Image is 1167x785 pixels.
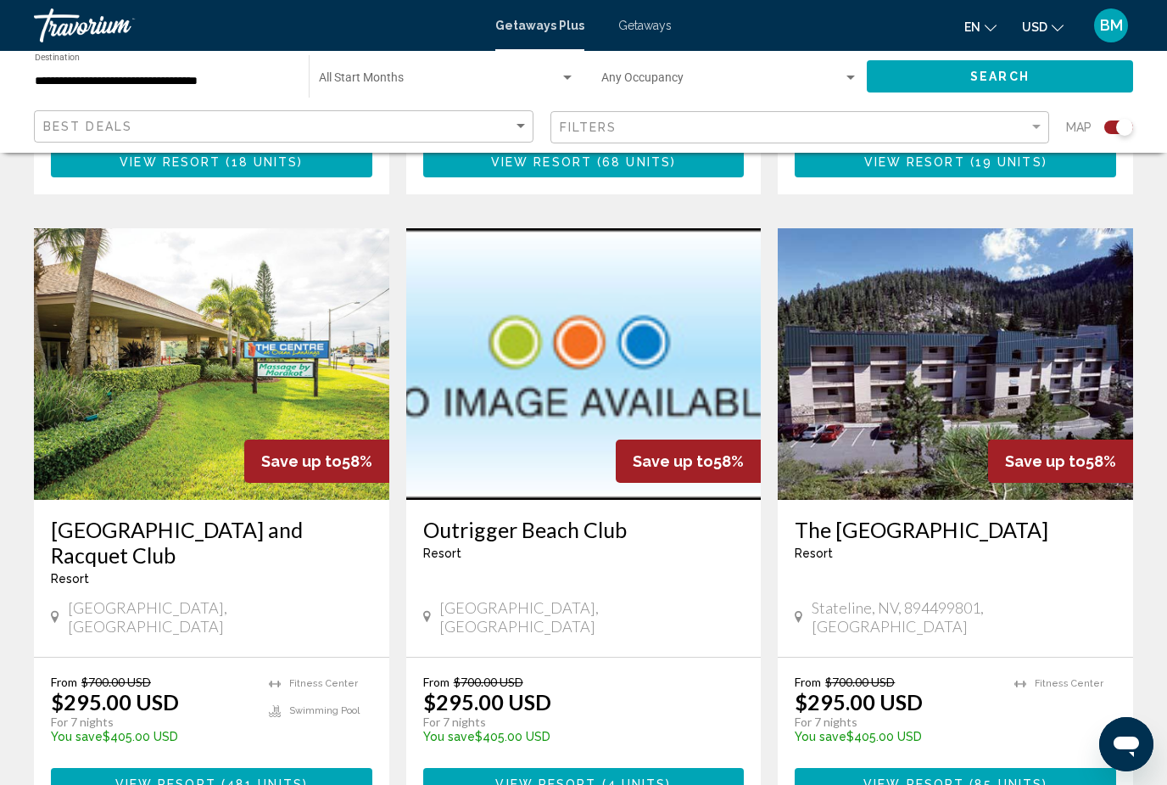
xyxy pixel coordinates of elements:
[244,440,389,483] div: 58%
[795,675,821,689] span: From
[221,155,303,169] span: ( )
[423,547,461,560] span: Resort
[289,705,360,716] span: Swimming Pool
[43,120,528,134] mat-select: Sort by
[1100,17,1123,34] span: BM
[795,547,833,560] span: Resort
[51,517,372,568] a: [GEOGRAPHIC_DATA] and Racquet Club
[964,14,997,39] button: Change language
[51,146,372,177] button: View Resort(18 units)
[423,689,551,715] p: $295.00 USD
[120,155,221,169] span: View Resort
[1035,678,1103,689] span: Fitness Center
[51,730,252,743] p: $405.00 USD
[795,730,846,743] span: You save
[261,452,342,470] span: Save up to
[560,121,617,134] span: Filters
[616,440,761,483] div: 58%
[406,228,762,500] img: no_image_available_large.jpg
[51,675,77,689] span: From
[51,689,179,715] p: $295.00 USD
[988,440,1133,483] div: 58%
[795,146,1116,177] button: View Resort(19 units)
[795,689,923,715] p: $295.00 USD
[423,730,728,743] p: $405.00 USD
[1022,14,1064,39] button: Change currency
[1005,452,1086,470] span: Save up to
[423,146,745,177] button: View Resort(68 units)
[1022,20,1047,34] span: USD
[454,675,523,689] span: $700.00 USD
[867,60,1133,92] button: Search
[81,675,151,689] span: $700.00 USD
[550,110,1050,145] button: Filter
[795,517,1116,542] a: The [GEOGRAPHIC_DATA]
[423,675,449,689] span: From
[423,715,728,730] p: For 7 nights
[795,715,997,730] p: For 7 nights
[51,715,252,730] p: For 7 nights
[491,155,592,169] span: View Resort
[68,598,372,636] span: [GEOGRAPHIC_DATA], [GEOGRAPHIC_DATA]
[289,678,358,689] span: Fitness Center
[423,730,475,743] span: You save
[43,120,132,133] span: Best Deals
[51,572,89,586] span: Resort
[34,228,389,500] img: ii_olr1.jpg
[825,675,895,689] span: $700.00 USD
[965,155,1047,169] span: ( )
[495,19,584,32] a: Getaways Plus
[51,730,103,743] span: You save
[232,155,299,169] span: 18 units
[439,598,744,636] span: [GEOGRAPHIC_DATA], [GEOGRAPHIC_DATA]
[795,730,997,743] p: $405.00 USD
[970,70,1030,84] span: Search
[864,155,965,169] span: View Resort
[1066,115,1092,139] span: Map
[633,452,713,470] span: Save up to
[1089,8,1133,43] button: User Menu
[423,517,745,542] a: Outrigger Beach Club
[778,228,1133,500] img: ii_rgp1.jpg
[602,155,671,169] span: 68 units
[964,20,980,34] span: en
[34,8,478,42] a: Travorium
[975,155,1042,169] span: 19 units
[812,598,1116,636] span: Stateline, NV, 894499801, [GEOGRAPHIC_DATA]
[592,155,676,169] span: ( )
[618,19,672,32] a: Getaways
[1099,717,1153,771] iframe: Button to launch messaging window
